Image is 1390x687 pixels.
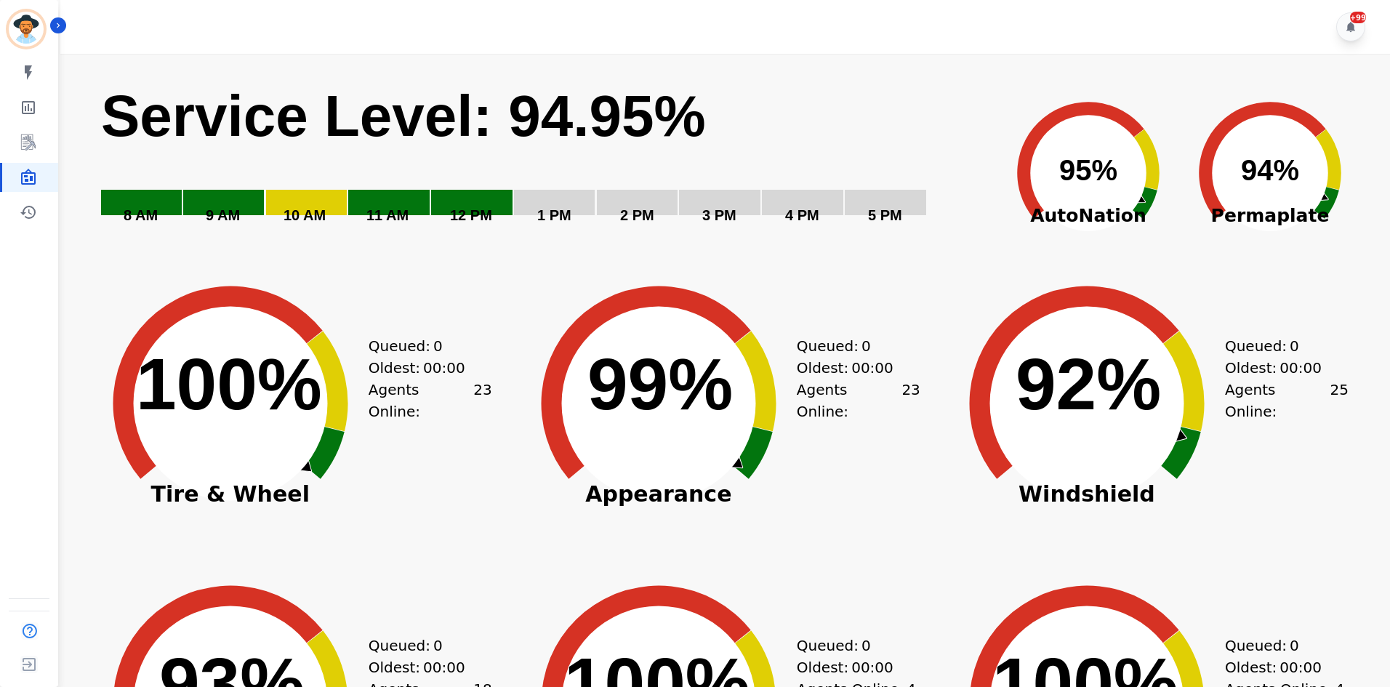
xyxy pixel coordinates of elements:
div: Queued: [797,635,906,656]
span: 00:00 [1279,656,1322,678]
span: 00:00 [851,656,893,678]
span: Windshield [941,487,1232,502]
span: 00:00 [1279,357,1322,379]
text: 8 AM [124,207,158,223]
text: 4 PM [785,207,819,223]
div: +99 [1350,12,1366,23]
span: 0 [433,635,443,656]
svg: Service Level: 0% [100,81,995,244]
div: Queued: [369,335,478,357]
div: Oldest: [1225,357,1334,379]
text: 99% [587,343,733,425]
div: Agents Online: [369,379,492,422]
div: Queued: [1225,635,1334,656]
div: Queued: [369,635,478,656]
text: 100% [136,343,322,425]
span: 00:00 [851,357,893,379]
text: 95% [1059,154,1117,186]
span: Tire & Wheel [85,487,376,502]
span: 0 [433,335,443,357]
text: 1 PM [537,207,571,223]
span: 0 [861,635,871,656]
div: Oldest: [369,357,478,379]
text: 9 AM [206,207,240,223]
span: AutoNation [997,202,1179,230]
span: 0 [1290,635,1299,656]
div: Oldest: [797,357,906,379]
div: Oldest: [797,656,906,678]
text: 10 AM [284,207,326,223]
span: Permaplate [1179,202,1361,230]
text: 92% [1016,343,1161,425]
text: 3 PM [702,207,736,223]
img: Bordered avatar [9,12,44,47]
div: Oldest: [1225,656,1334,678]
div: Agents Online: [1225,379,1349,422]
span: 00:00 [423,656,465,678]
span: 0 [1290,335,1299,357]
span: 0 [861,335,871,357]
div: Queued: [1225,335,1334,357]
text: 94% [1241,154,1299,186]
div: Agents Online: [797,379,920,422]
text: 5 PM [868,207,902,223]
text: 2 PM [620,207,654,223]
div: Oldest: [369,656,478,678]
span: 23 [473,379,491,422]
span: 00:00 [423,357,465,379]
span: 23 [901,379,920,422]
text: 12 PM [450,207,492,223]
text: Service Level: 94.95% [101,84,706,148]
span: Appearance [513,487,804,502]
span: 25 [1330,379,1348,422]
text: 11 AM [366,207,409,223]
div: Queued: [797,335,906,357]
